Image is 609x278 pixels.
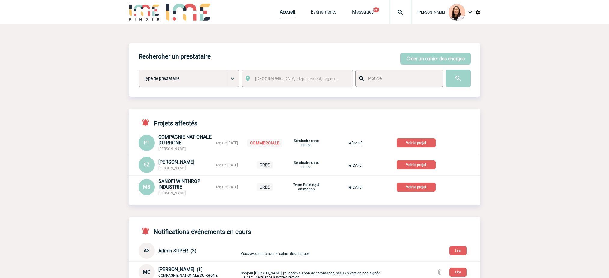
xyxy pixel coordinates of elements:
[139,269,382,275] a: MC [PERSON_NAME] (1) COMPAGNIE NATIONALE DU RHONE Bonjour [PERSON_NAME], j'ai accès au bon de com...
[144,140,150,146] span: PT
[158,191,186,195] span: [PERSON_NAME]
[373,7,379,12] button: 99+
[143,184,150,190] span: MB
[445,269,471,275] a: Lire
[257,183,273,191] p: CREE
[352,9,374,17] a: Messages
[445,247,471,253] a: Lire
[241,246,382,256] p: Vous avez mis à jour le cahier des charges.
[280,9,295,17] a: Accueil
[158,134,212,146] span: COMPAGNIE NATIONALE DU RHONE
[367,74,438,82] input: Mot clé
[139,53,211,60] h4: Rechercher un prestataire
[397,138,436,147] p: Voir le projet
[257,161,273,169] p: CREE
[144,248,150,253] span: AS
[291,161,321,169] p: Séminaire sans nuitée
[216,163,238,167] span: reçu le [DATE]
[446,70,471,87] input: Submit
[255,76,339,81] span: [GEOGRAPHIC_DATA], département, région...
[348,141,362,145] span: le [DATE]
[348,185,362,189] span: le [DATE]
[144,162,150,168] span: SZ
[216,185,238,189] span: reçu le [DATE]
[291,139,321,147] p: Séminaire sans nuitée
[139,243,239,259] div: Conversation privée : Client - Agence
[141,118,154,127] img: notifications-active-24-px-r.png
[291,183,321,191] p: Team Building & animation
[449,268,467,277] button: Lire
[348,163,362,168] span: le [DATE]
[397,140,438,145] a: Voir le projet
[139,247,382,253] a: AS Admin SUPER (3) Vous avez mis à jour le cahier des charges.
[143,269,150,275] span: MC
[141,227,154,235] img: notifications-active-24-px-r.png
[397,184,438,189] a: Voir le projet
[397,160,436,169] p: Voir le projet
[158,159,194,165] span: [PERSON_NAME]
[129,4,160,21] img: IME-Finder
[158,147,186,151] span: [PERSON_NAME]
[449,246,467,255] button: Lire
[158,248,196,254] span: Admin SUPER (3)
[158,273,218,278] span: COMPAGNIE NATIONALE DU RHONE
[449,4,465,21] img: 129834-0.png
[216,141,238,145] span: reçu le [DATE]
[139,118,198,127] h4: Projets affectés
[397,162,438,167] a: Voir le projet
[158,178,200,190] span: SANOFI WINTHROP INDUSTRIE
[247,139,282,147] p: COMMERCIALE
[158,166,186,170] span: [PERSON_NAME]
[139,227,251,235] h4: Notifications événements en cours
[158,267,203,272] span: [PERSON_NAME] (1)
[418,10,445,14] span: [PERSON_NAME]
[397,183,436,192] p: Voir le projet
[311,9,336,17] a: Evénements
